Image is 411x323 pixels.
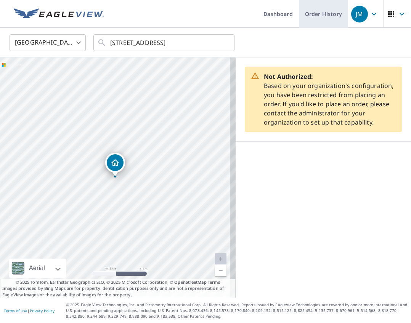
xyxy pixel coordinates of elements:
[264,72,313,81] strong: Not Authorized:
[110,32,219,53] input: Search by address or latitude-longitude
[14,8,104,20] img: EV Logo
[66,302,407,319] p: © 2025 Eagle View Technologies, Inc. and Pictometry International Corp. All Rights Reserved. Repo...
[4,308,27,313] a: Terms of Use
[27,259,47,278] div: Aerial
[351,6,368,22] div: JM
[174,279,206,285] a: OpenStreetMap
[264,72,396,127] p: Based on your organization's configuration, you have been restricted from placing an order. If yo...
[215,253,226,265] a: Current Level 20, Zoom In Disabled
[10,32,86,53] div: [GEOGRAPHIC_DATA]
[4,309,55,313] p: |
[16,279,220,286] span: © 2025 TomTom, Earthstar Geographics SIO, © 2025 Microsoft Corporation, ©
[208,279,220,285] a: Terms
[215,265,226,276] a: Current Level 20, Zoom Out
[105,153,125,176] div: Dropped pin, building 1, Residential property, 34031 Calle La Primavera Dana Point, CA 92629
[30,308,55,313] a: Privacy Policy
[9,259,66,278] div: Aerial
